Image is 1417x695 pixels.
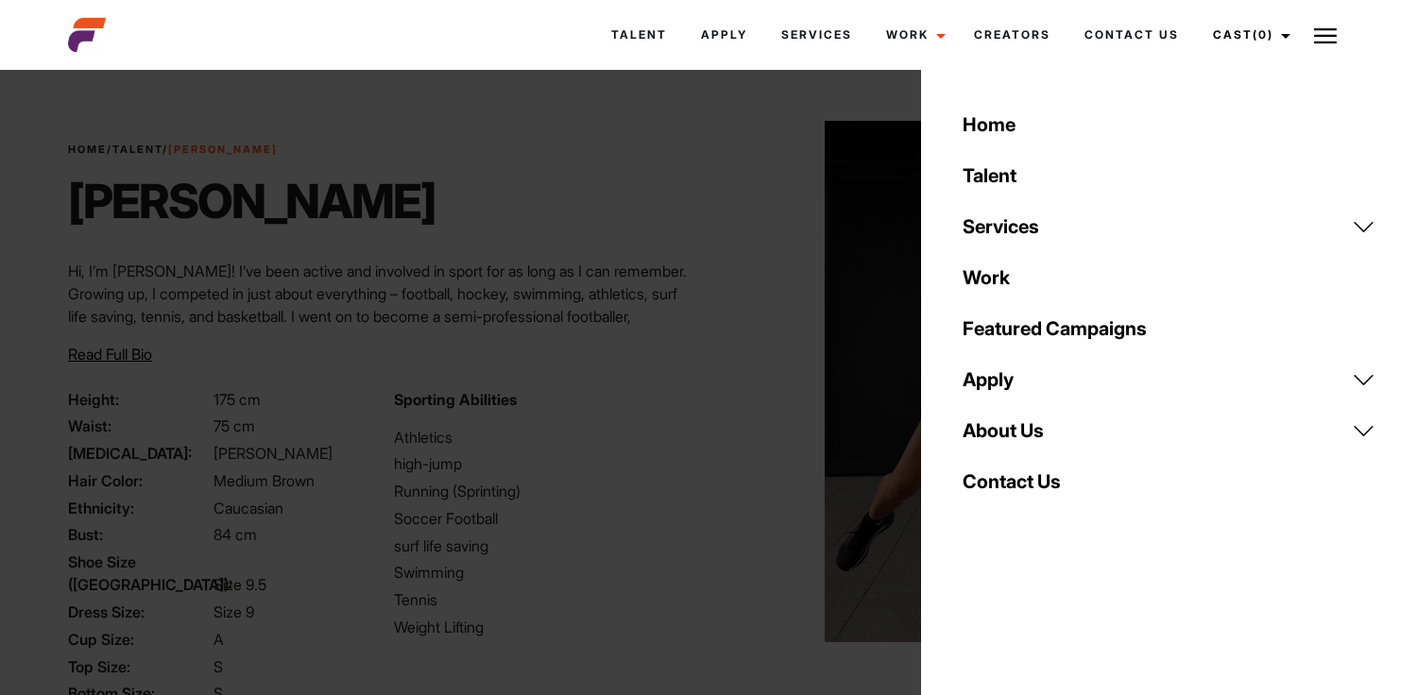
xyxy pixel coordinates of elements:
[951,303,1387,354] a: Featured Campaigns
[112,143,162,156] a: Talent
[68,343,152,365] button: Read Full Bio
[168,143,278,156] strong: [PERSON_NAME]
[394,390,517,409] strong: Sporting Abilities
[951,99,1387,150] a: Home
[68,16,106,54] img: cropped-aefm-brand-fav-22-square.png
[68,142,278,158] span: / /
[213,471,315,490] span: Medium Brown
[68,523,210,546] span: Bust:
[68,143,107,156] a: Home
[68,628,210,651] span: Cup Size:
[68,260,697,373] p: Hi, I’m [PERSON_NAME]! I’ve been active and involved in sport for as long as I can remember. Grow...
[213,602,254,621] span: Size 9
[213,499,283,517] span: Caucasian
[1314,25,1337,47] img: Burger icon
[394,480,697,502] li: Running (Sprinting)
[951,405,1387,456] a: About Us
[68,345,152,364] span: Read Full Bio
[213,657,223,676] span: S
[1196,9,1302,60] a: Cast(0)
[951,201,1387,252] a: Services
[394,452,697,475] li: high-jump
[951,354,1387,405] a: Apply
[68,601,210,623] span: Dress Size:
[213,444,333,463] span: [PERSON_NAME]
[869,9,957,60] a: Work
[68,173,435,229] h1: [PERSON_NAME]
[68,497,210,519] span: Ethnicity:
[951,456,1387,507] a: Contact Us
[68,551,210,596] span: Shoe Size ([GEOGRAPHIC_DATA]):
[394,507,697,530] li: Soccer Football
[594,9,684,60] a: Talent
[68,442,210,465] span: [MEDICAL_DATA]:
[213,416,255,435] span: 75 cm
[68,655,210,678] span: Top Size:
[68,388,210,411] span: Height:
[684,9,764,60] a: Apply
[951,252,1387,303] a: Work
[213,525,257,544] span: 84 cm
[68,469,210,492] span: Hair Color:
[764,9,869,60] a: Services
[951,150,1387,201] a: Talent
[394,616,697,638] li: Weight Lifting
[394,561,697,584] li: Swimming
[394,588,697,611] li: Tennis
[213,630,224,649] span: A
[213,390,261,409] span: 175 cm
[213,575,266,594] span: Size 9.5
[394,426,697,449] li: Athletics
[1253,27,1273,42] span: (0)
[957,9,1067,60] a: Creators
[1067,9,1196,60] a: Contact Us
[394,534,697,557] li: surf life saving
[68,415,210,437] span: Waist:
